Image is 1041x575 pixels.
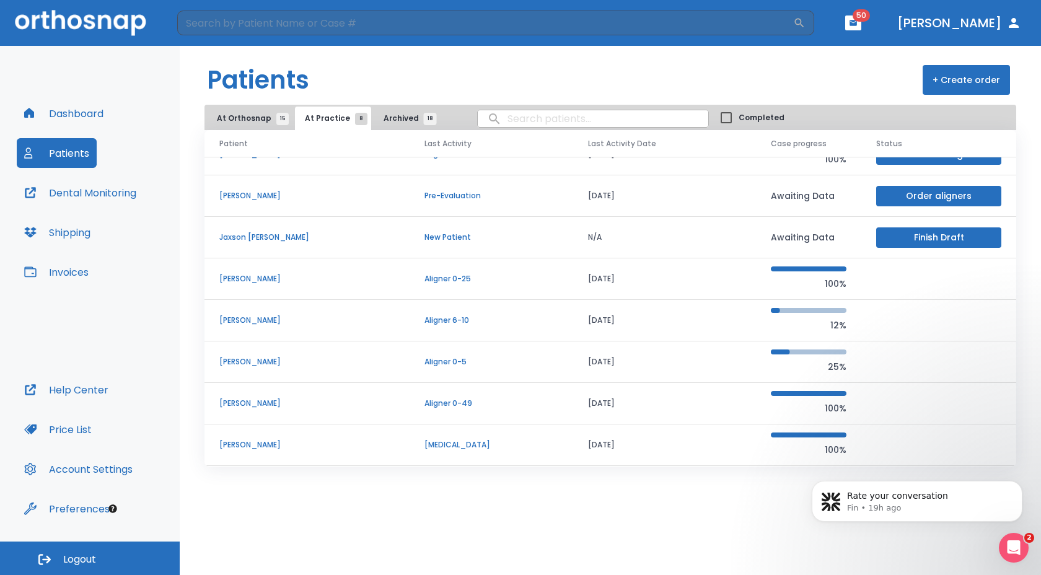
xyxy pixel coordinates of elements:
[573,217,756,258] td: N/A
[771,188,846,203] p: Awaiting Data
[573,258,756,300] td: [DATE]
[107,503,118,514] div: Tooltip anchor
[424,398,558,409] p: Aligner 0-49
[876,138,902,149] span: Status
[771,401,846,416] p: 100%
[219,315,395,326] p: [PERSON_NAME]
[771,152,846,167] p: 100%
[219,232,395,243] p: Jaxson [PERSON_NAME]
[771,138,827,149] span: Case progress
[17,375,116,405] button: Help Center
[771,276,846,291] p: 100%
[17,257,96,287] button: Invoices
[177,11,793,35] input: Search by Patient Name or Case #
[219,138,248,149] span: Patient
[305,113,361,124] span: At Practice
[424,113,437,125] span: 18
[17,494,117,524] button: Preferences
[424,138,472,149] span: Last Activity
[17,454,140,484] button: Account Settings
[219,273,395,284] p: [PERSON_NAME]
[573,341,756,383] td: [DATE]
[219,398,395,409] p: [PERSON_NAME]
[771,442,846,457] p: 100%
[207,107,442,130] div: tabs
[17,99,111,128] button: Dashboard
[219,356,395,367] p: [PERSON_NAME]
[424,356,558,367] p: Aligner 0-5
[424,315,558,326] p: Aligner 6-10
[853,9,870,22] span: 50
[424,190,558,201] p: Pre-Evaluation
[17,415,99,444] button: Price List
[771,318,846,333] p: 12%
[573,383,756,424] td: [DATE]
[17,217,98,247] button: Shipping
[478,107,708,131] input: search
[892,12,1026,34] button: [PERSON_NAME]
[999,533,1029,563] iframe: Intercom live chat
[573,424,756,466] td: [DATE]
[876,227,1001,248] button: Finish Draft
[793,455,1041,542] iframe: Intercom notifications message
[217,113,283,124] span: At Orthosnap
[923,65,1010,95] button: + Create order
[1024,533,1034,543] span: 2
[219,439,395,450] p: [PERSON_NAME]
[424,439,558,450] p: [MEDICAL_DATA]
[63,553,96,566] span: Logout
[384,113,430,124] span: Archived
[771,359,846,374] p: 25%
[876,186,1001,206] button: Order aligners
[17,138,97,168] button: Patients
[588,138,656,149] span: Last Activity Date
[15,10,146,35] img: Orthosnap
[219,190,395,201] p: [PERSON_NAME]
[739,112,784,123] span: Completed
[207,61,309,99] h1: Patients
[771,230,846,245] p: Awaiting Data
[17,178,144,208] button: Dental Monitoring
[573,175,756,217] td: [DATE]
[424,273,558,284] p: Aligner 0-25
[276,113,289,125] span: 15
[424,232,558,243] p: New Patient
[355,113,367,125] span: 8
[573,300,756,341] td: [DATE]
